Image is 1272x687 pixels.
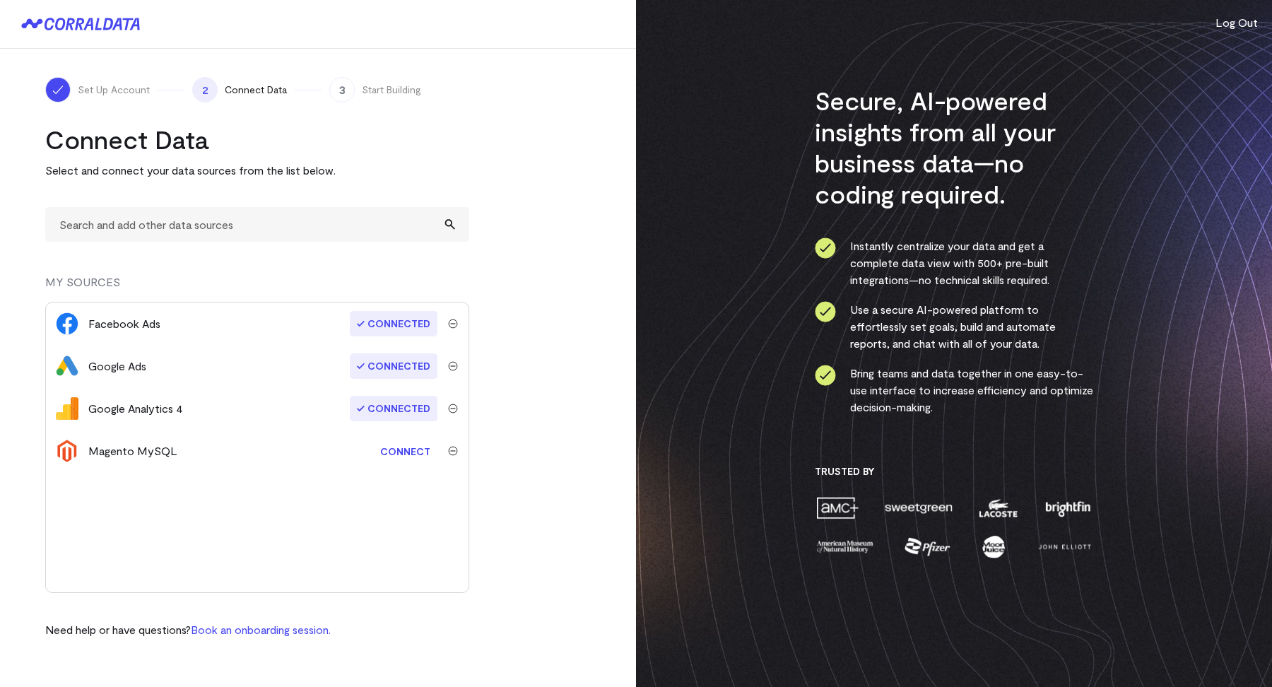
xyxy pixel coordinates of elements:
[56,312,78,335] img: facebook_ads-70f54adf8324fd366a4dad5aa4e8dc3a193daeb41612ad8aba5915164cc799be.svg
[51,83,65,97] img: ico-check-white-f112bc9ae5b8eaea75d262091fbd3bded7988777ca43907c4685e8c0583e79cb.svg
[192,77,218,102] span: 2
[448,446,458,456] img: trash-ca1c80e1d16ab71a5036b7411d6fcb154f9f8364eee40f9fb4e52941a92a1061.svg
[350,311,437,336] span: Connected
[56,355,78,377] img: google_ads-1b58f43bd7feffc8709b649899e0ff922d69da16945e3967161387f108ed8d2f.png
[350,396,437,421] span: Connected
[815,465,1094,478] h3: Trusted By
[448,319,458,329] img: trash-ca1c80e1d16ab71a5036b7411d6fcb154f9f8364eee40f9fb4e52941a92a1061.svg
[56,440,78,462] img: magento_mysql-efb597a201cf7a6fee0013954637f76ace11ce99c99f9a13f9a5bab8cc7ae36a.png
[1215,14,1258,31] button: Log Out
[191,623,331,636] a: Book an onboarding session.
[979,534,1008,559] img: moon-juice-8ce53f195c39be87c9a230f0550ad6397bce459ce93e102f0ba2bdfd7b7a5226.png
[45,621,331,638] p: Need help or have questions?
[977,495,1019,520] img: lacoste-ee8d7bb45e342e37306c36566003b9a215fb06da44313bcf359925cbd6d27eb6.png
[815,237,1094,288] li: Instantly centralize your data and get a complete data view with 500+ pre-built integrations—no t...
[88,400,183,417] div: Google Analytics 4
[815,301,1094,352] li: Use a secure AI-powered platform to effortlessly set goals, build and automate reports, and chat ...
[815,237,836,259] img: ico-check-circle-0286c843c050abce574082beb609b3a87e49000e2dbcf9c8d101413686918542.svg
[88,315,160,332] div: Facebook Ads
[362,83,421,97] span: Start Building
[448,404,458,413] img: trash-ca1c80e1d16ab71a5036b7411d6fcb154f9f8364eee40f9fb4e52941a92a1061.svg
[45,274,469,302] div: MY SOURCES
[88,442,177,459] div: Magento MySQL
[883,495,954,520] img: sweetgreen-51a9cfd6e7f577b5d2973e4b74db2d3c444f7f1023d7d3914010f7123f825463.png
[1042,495,1093,520] img: brightfin-814104a60bf555cbdbde4872c1947232c4c7b64b86a6714597b672683d806f7b.png
[373,438,437,464] a: Connect
[225,83,287,97] span: Connect Data
[45,162,469,179] p: Select and connect your data sources from the list below.
[45,207,469,242] input: Search and add other data sources
[56,397,78,420] img: google_analytics_4-633564437f1c5a1f80ed481c8598e5be587fdae20902a9d236da8b1a77aec1de.svg
[815,85,1094,209] h3: Secure, AI-powered insights from all your business data—no coding required.
[815,534,876,559] img: amnh-fc366fa550d3bbd8e1e85a3040e65cc9710d0bea3abcf147aa05e3a03bbbee56.png
[815,301,836,322] img: ico-check-circle-0286c843c050abce574082beb609b3a87e49000e2dbcf9c8d101413686918542.svg
[45,124,469,155] h2: Connect Data
[903,534,952,559] img: pfizer-ec50623584d330049e431703d0cb127f675ce31f452716a68c3f54c01096e829.png
[815,365,836,386] img: ico-check-circle-0286c843c050abce574082beb609b3a87e49000e2dbcf9c8d101413686918542.svg
[815,365,1094,416] li: Bring teams and data together in one easy-to-use interface to increase efficiency and optimize de...
[1036,534,1093,559] img: john-elliott-7c54b8592a34f024266a72de9d15afc68813465291e207b7f02fde802b847052.png
[815,495,860,520] img: amc-451ba355745a1e68da4dd692ff574243e675d7a235672d558af61b69e36ec7f3.png
[78,83,150,97] span: Set Up Account
[88,358,146,375] div: Google Ads
[350,353,437,379] span: Connected
[448,361,458,371] img: trash-ca1c80e1d16ab71a5036b7411d6fcb154f9f8364eee40f9fb4e52941a92a1061.svg
[329,77,355,102] span: 3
